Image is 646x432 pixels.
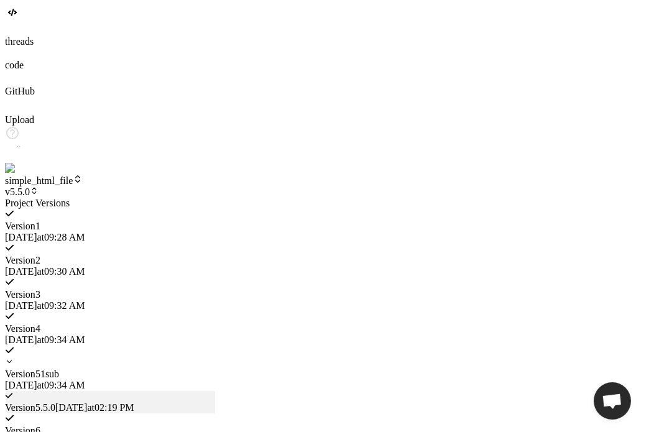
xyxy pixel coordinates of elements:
span: Version 4 [5,323,40,334]
span: v5.5.0 [5,186,39,197]
span: 1 sub [40,369,59,379]
label: code [5,60,24,70]
span: [DATE] at 09:34 AM [5,334,85,345]
span: [DATE] at 09:32 AM [5,300,85,311]
span: Version 1 [5,221,40,231]
span: Version 3 [5,289,40,300]
span: [DATE] at 09:28 AM [5,232,85,242]
span: [DATE] at 02:19 PM [55,402,134,413]
span: [DATE] at 09:30 AM [5,266,85,277]
label: threads [5,36,34,47]
div: Open chat [594,382,631,420]
div: Project Versions [5,198,215,209]
span: simple_html_file [5,175,83,186]
label: GitHub [5,86,35,96]
span: [DATE] at 09:34 AM [5,380,85,390]
img: settings [5,163,45,174]
span: Version 5 . 5.0 [5,402,55,413]
label: Upload [5,114,34,125]
span: Version 5 [5,369,40,379]
span: Version 2 [5,255,40,265]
